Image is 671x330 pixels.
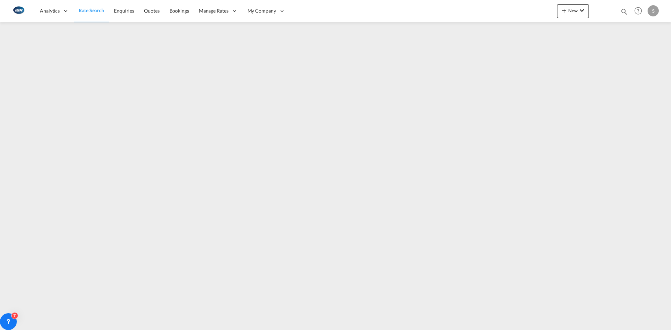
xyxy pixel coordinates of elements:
[632,5,648,17] div: Help
[40,7,60,14] span: Analytics
[620,8,628,18] div: icon-magnify
[632,5,644,17] span: Help
[114,8,134,14] span: Enquiries
[620,8,628,15] md-icon: icon-magnify
[648,5,659,16] div: S
[144,8,159,14] span: Quotes
[169,8,189,14] span: Bookings
[10,3,26,19] img: 1aa151c0c08011ec8d6f413816f9a227.png
[578,6,586,15] md-icon: icon-chevron-down
[560,6,568,15] md-icon: icon-plus 400-fg
[247,7,276,14] span: My Company
[557,4,589,18] button: icon-plus 400-fgNewicon-chevron-down
[560,8,586,13] span: New
[199,7,229,14] span: Manage Rates
[79,7,104,13] span: Rate Search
